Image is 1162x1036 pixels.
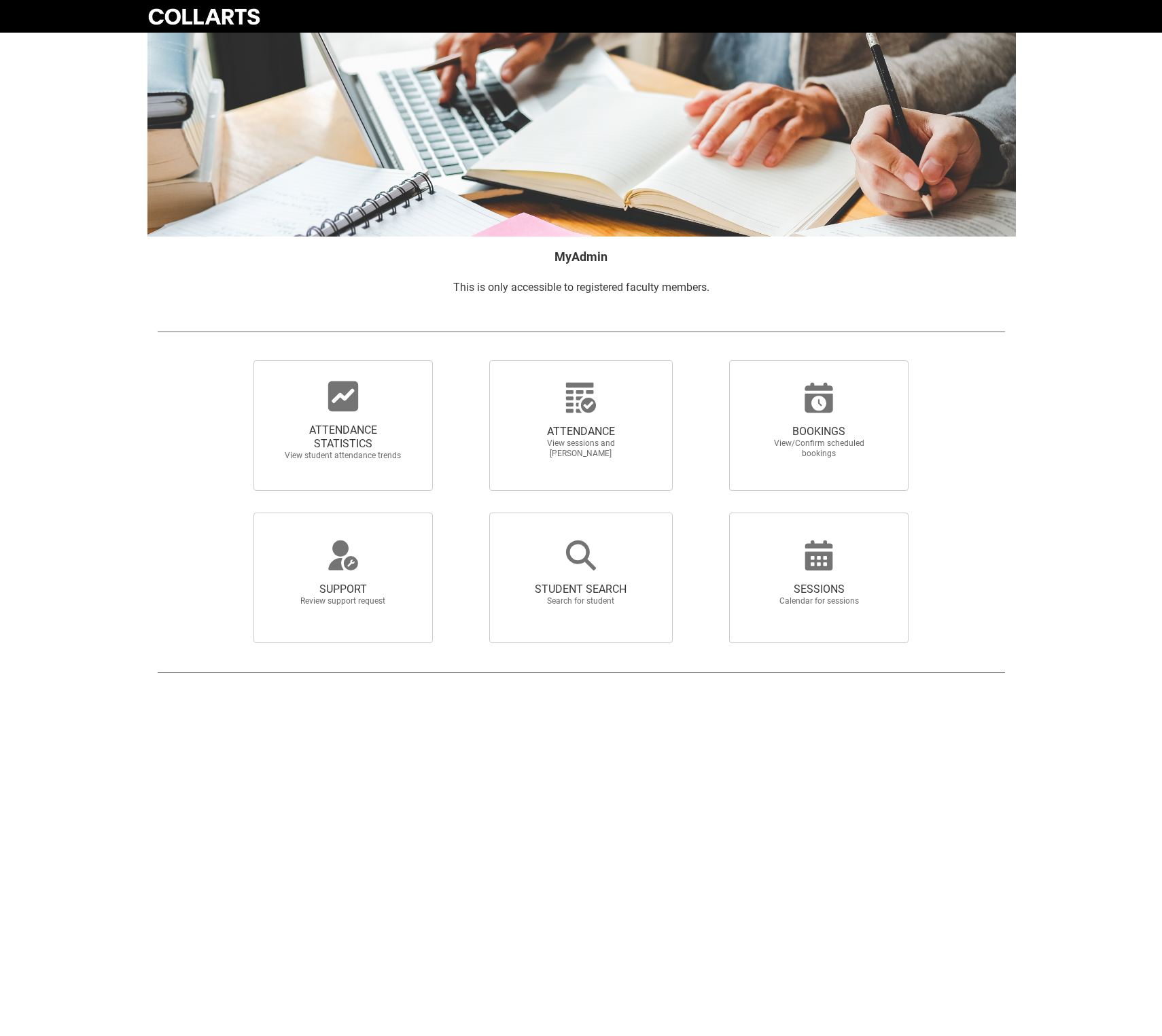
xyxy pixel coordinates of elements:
span: SESSIONS [759,583,879,596]
span: STUDENT SEARCH [521,583,641,596]
h2: MyAdmin [157,247,1005,266]
img: REDU_GREY_LINE [157,665,1005,679]
span: View sessions and [PERSON_NAME] [521,438,641,459]
span: This is only accessible to registered faculty members. [453,281,709,294]
span: View/Confirm scheduled bookings [759,438,879,459]
span: Search for student [521,596,641,606]
span: ATTENDANCE STATISTICS [283,424,403,451]
img: REDU_GREY_LINE [157,324,1005,339]
button: User Profile [1009,14,1016,16]
span: View student attendance trends [283,451,403,461]
span: Review support request [283,596,403,606]
span: Calendar for sessions [759,596,879,606]
span: SUPPORT [283,583,403,596]
span: ATTENDANCE [521,425,641,438]
span: BOOKINGS [759,425,879,438]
